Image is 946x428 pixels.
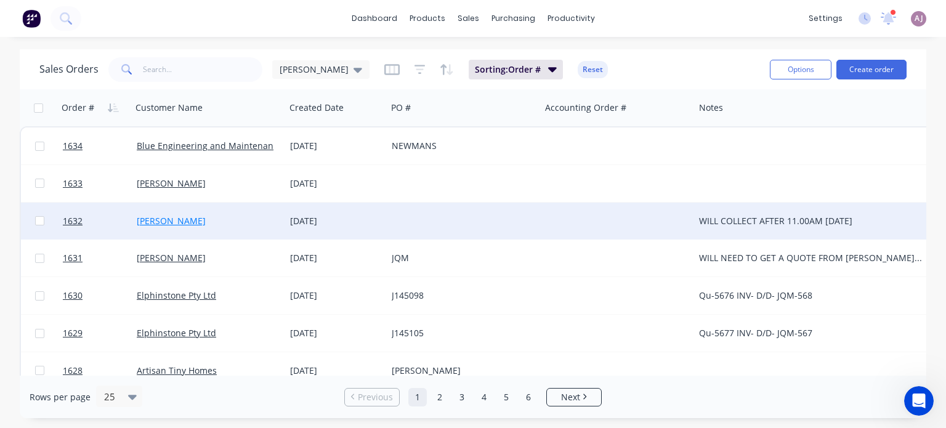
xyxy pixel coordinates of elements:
[699,327,923,339] div: Qu-5677 INV- D/D- JQM-567
[290,289,382,302] div: [DATE]
[451,9,485,28] div: sales
[561,391,580,403] span: Next
[63,315,137,352] a: 1629
[137,289,216,301] a: Elphinstone Pty Ltd
[290,252,382,264] div: [DATE]
[475,388,493,406] a: Page 4
[475,63,541,76] span: Sorting: Order #
[392,365,528,377] div: [PERSON_NAME]
[63,215,83,227] span: 1632
[63,365,83,377] span: 1628
[408,388,427,406] a: Page 1 is your current page
[63,327,83,339] span: 1629
[578,61,608,78] button: Reset
[280,63,349,76] span: [PERSON_NAME]
[519,388,538,406] a: Page 6
[770,60,831,79] button: Options
[137,327,216,339] a: Elphinstone Pty Ltd
[143,57,263,82] input: Search...
[392,140,528,152] div: NEWMANS
[39,63,99,75] h1: Sales Orders
[699,252,923,264] div: WILL NEED TO GET A QUOTE FROM [PERSON_NAME] REGARDING THIS ONE. I SUSPECT THAT A PLUMBER MAY BE R...
[63,289,83,302] span: 1630
[497,388,515,406] a: Page 5
[345,391,399,403] a: Previous page
[63,127,137,164] a: 1634
[137,252,206,264] a: [PERSON_NAME]
[699,102,723,114] div: Notes
[699,215,923,227] div: WILL COLLECT AFTER 11.00AM [DATE]
[469,60,563,79] button: Sorting:Order #
[358,391,393,403] span: Previous
[63,352,137,389] a: 1628
[453,388,471,406] a: Page 3
[541,9,601,28] div: productivity
[30,391,91,403] span: Rows per page
[62,102,94,114] div: Order #
[391,102,411,114] div: PO #
[137,140,283,151] a: Blue Engineering and Maintenance
[403,9,451,28] div: products
[22,9,41,28] img: Factory
[63,177,83,190] span: 1633
[836,60,907,79] button: Create order
[392,252,528,264] div: JQM
[63,140,83,152] span: 1634
[137,177,206,189] a: [PERSON_NAME]
[290,215,382,227] div: [DATE]
[137,215,206,227] a: [PERSON_NAME]
[431,388,449,406] a: Page 2
[290,140,382,152] div: [DATE]
[802,9,849,28] div: settings
[545,102,626,114] div: Accounting Order #
[392,289,528,302] div: J145098
[63,203,137,240] a: 1632
[63,240,137,277] a: 1631
[289,102,344,114] div: Created Date
[63,252,83,264] span: 1631
[339,388,607,406] ul: Pagination
[290,365,382,377] div: [DATE]
[547,391,601,403] a: Next page
[137,365,217,376] a: Artisan Tiny Homes
[63,277,137,314] a: 1630
[392,327,528,339] div: J145105
[699,289,923,302] div: Qu-5676 INV- D/D- JQM-568
[63,165,137,202] a: 1633
[904,386,934,416] iframe: Intercom live chat
[346,9,403,28] a: dashboard
[290,177,382,190] div: [DATE]
[135,102,203,114] div: Customer Name
[485,9,541,28] div: purchasing
[915,13,923,24] span: AJ
[290,327,382,339] div: [DATE]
